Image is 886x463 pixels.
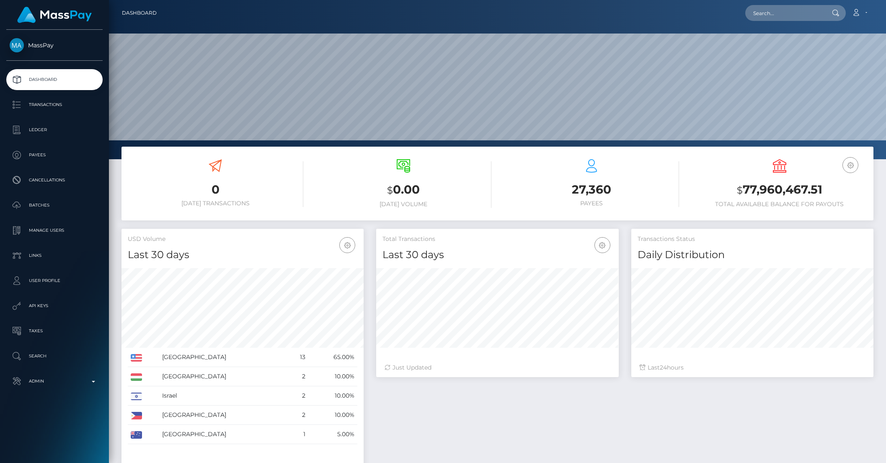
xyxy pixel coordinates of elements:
h6: [DATE] Volume [316,201,491,208]
td: 10.00% [308,367,357,386]
a: Admin [6,371,103,392]
img: US.png [131,354,142,362]
p: Batches [10,199,99,212]
a: Dashboard [6,69,103,90]
td: [GEOGRAPHIC_DATA] [159,406,287,425]
a: Transactions [6,94,103,115]
p: Cancellations [10,174,99,186]
a: Search [6,346,103,367]
img: IL.png [131,393,142,400]
h6: Payees [504,200,679,207]
span: 24 [660,364,667,371]
h3: 77,960,467.51 [692,181,867,199]
h5: USD Volume [128,235,357,243]
h5: Total Transactions [382,235,612,243]
p: Transactions [10,98,99,111]
img: MassPay Logo [17,7,92,23]
a: Taxes [6,321,103,341]
span: MassPay [6,41,103,49]
a: Links [6,245,103,266]
a: Ledger [6,119,103,140]
td: [GEOGRAPHIC_DATA] [159,367,287,386]
small: $ [737,184,743,196]
h4: Daily Distribution [638,248,867,262]
p: Payees [10,149,99,161]
td: [GEOGRAPHIC_DATA] [159,425,287,444]
h6: [DATE] Transactions [128,200,303,207]
p: Manage Users [10,224,99,237]
td: 2 [287,406,308,425]
td: 10.00% [308,406,357,425]
a: Dashboard [122,4,157,22]
h6: Total Available Balance for Payouts [692,201,867,208]
p: Dashboard [10,73,99,86]
a: API Keys [6,295,103,316]
a: Manage Users [6,220,103,241]
td: 13 [287,348,308,367]
h4: Last 30 days [128,248,357,262]
h5: Transactions Status [638,235,867,243]
p: Admin [10,375,99,388]
p: Search [10,350,99,362]
h3: 0 [128,181,303,198]
div: Last hours [640,363,865,372]
img: PH.png [131,412,142,419]
p: API Keys [10,300,99,312]
a: Batches [6,195,103,216]
a: Payees [6,145,103,166]
p: Links [10,249,99,262]
td: 2 [287,367,308,386]
h3: 0.00 [316,181,491,199]
td: 1 [287,425,308,444]
td: Israel [159,386,287,406]
div: Just Updated [385,363,610,372]
h3: 27,360 [504,181,679,198]
td: 65.00% [308,348,357,367]
td: 10.00% [308,386,357,406]
input: Search... [745,5,824,21]
p: User Profile [10,274,99,287]
img: HU.png [131,373,142,381]
td: 2 [287,386,308,406]
td: [GEOGRAPHIC_DATA] [159,348,287,367]
small: $ [387,184,393,196]
a: User Profile [6,270,103,291]
p: Taxes [10,325,99,337]
img: AU.png [131,431,142,439]
img: MassPay [10,38,24,52]
a: Cancellations [6,170,103,191]
p: Ledger [10,124,99,136]
td: 5.00% [308,425,357,444]
h4: Last 30 days [382,248,612,262]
